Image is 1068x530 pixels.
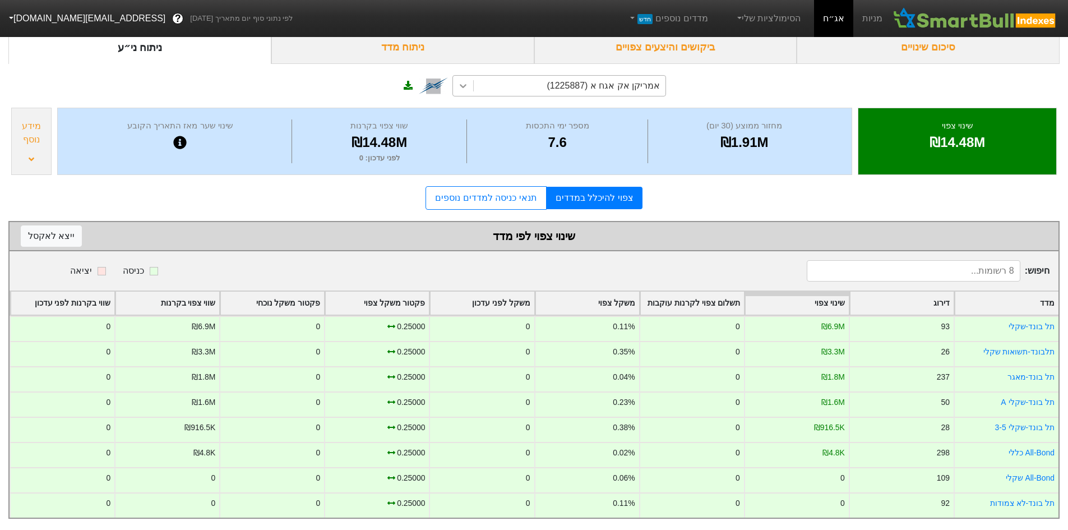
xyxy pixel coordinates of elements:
[295,153,464,164] div: לפני עדכון : 0
[613,472,635,484] div: 0.06%
[526,472,530,484] div: 0
[526,397,530,408] div: 0
[526,321,530,333] div: 0
[613,497,635,509] div: 0.11%
[547,187,642,209] a: צפוי להיכלל במדדים
[736,422,740,434] div: 0
[192,346,215,358] div: ₪3.3M
[736,497,740,509] div: 0
[613,371,635,383] div: 0.04%
[21,225,82,247] button: ייצא לאקסל
[526,497,530,509] div: 0
[190,13,293,24] span: לפי נתוני סוף יום מתאריך [DATE]
[736,397,740,408] div: 0
[397,397,425,408] div: 0.25000
[807,260,1020,282] input: 8 רשומות...
[547,79,660,93] div: אמריקן אק אגח א (1225887)
[736,447,740,459] div: 0
[807,260,1049,282] span: חיפוש :
[316,422,321,434] div: 0
[11,292,114,315] div: Toggle SortBy
[397,447,425,459] div: 0.25000
[106,346,110,358] div: 0
[184,422,215,434] div: ₪916.5K
[821,346,845,358] div: ₪3.3M
[211,497,216,509] div: 0
[470,132,645,153] div: 7.6
[937,447,950,459] div: 298
[106,472,110,484] div: 0
[995,423,1055,432] a: תל בונד-שקלי 3-5
[822,447,845,459] div: ₪4.8K
[840,472,845,484] div: 0
[526,371,530,383] div: 0
[123,264,144,278] div: כניסה
[840,497,845,509] div: 0
[637,14,653,24] span: חדש
[941,346,949,358] div: 26
[397,346,425,358] div: 0.25000
[316,321,321,333] div: 0
[821,371,845,383] div: ₪1.8M
[872,132,1042,153] div: ₪14.48M
[106,397,110,408] div: 0
[316,371,321,383] div: 0
[613,422,635,434] div: 0.38%
[211,472,216,484] div: 0
[426,186,546,210] a: תנאי כניסה למדדים נוספים
[8,31,271,64] div: ניתוח ני״ע
[192,321,215,333] div: ₪6.9M
[526,422,530,434] div: 0
[316,346,321,358] div: 0
[745,292,849,315] div: Toggle SortBy
[1009,322,1055,331] a: תל בונד-שקלי
[526,447,530,459] div: 0
[613,346,635,358] div: 0.35%
[613,447,635,459] div: 0.02%
[1007,372,1055,381] a: תל בונד-מאגר
[106,321,110,333] div: 0
[295,119,464,132] div: שווי צפוי בקרנות
[316,472,321,484] div: 0
[106,422,110,434] div: 0
[106,447,110,459] div: 0
[821,397,845,408] div: ₪1.6M
[397,321,425,333] div: 0.25000
[731,7,806,30] a: הסימולציות שלי
[21,228,1047,245] div: שינוי צפוי לפי מדד
[397,371,425,383] div: 0.25000
[271,31,534,64] div: ניתוח מדד
[891,7,1059,30] img: SmartBull
[430,292,534,315] div: Toggle SortBy
[640,292,744,315] div: Toggle SortBy
[937,472,950,484] div: 109
[1001,398,1055,407] a: תל בונד-שקלי A
[316,397,321,408] div: 0
[941,321,949,333] div: 93
[397,472,425,484] div: 0.25000
[850,292,954,315] div: Toggle SortBy
[872,119,1042,132] div: שינוי צפוי
[526,346,530,358] div: 0
[106,497,110,509] div: 0
[983,347,1055,356] a: תלבונד-תשואות שקלי
[736,321,740,333] div: 0
[193,447,216,459] div: ₪4.8K
[295,132,464,153] div: ₪14.48M
[192,397,215,408] div: ₪1.6M
[736,346,740,358] div: 0
[325,292,429,315] div: Toggle SortBy
[941,422,949,434] div: 28
[316,447,321,459] div: 0
[623,7,713,30] a: מדדים נוספיםחדש
[72,119,289,132] div: שינוי שער מאז התאריך הקובע
[613,321,635,333] div: 0.11%
[1009,448,1055,457] a: All-Bond כללי
[821,321,845,333] div: ₪6.9M
[651,119,838,132] div: מחזור ממוצע (30 יום)
[937,371,950,383] div: 237
[192,371,215,383] div: ₪1.8M
[15,119,48,146] div: מידע נוסף
[397,422,425,434] div: 0.25000
[220,292,324,315] div: Toggle SortBy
